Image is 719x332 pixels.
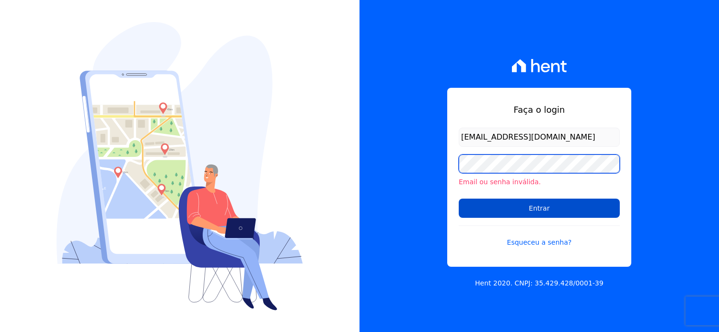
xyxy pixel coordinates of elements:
input: Entrar [459,199,620,218]
a: Esqueceu a senha? [459,225,620,248]
h1: Faça o login [459,103,620,116]
input: Email [459,128,620,147]
img: Login [57,22,303,310]
p: Hent 2020. CNPJ: 35.429.428/0001-39 [475,278,603,288]
li: Email ou senha inválida. [459,177,620,187]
